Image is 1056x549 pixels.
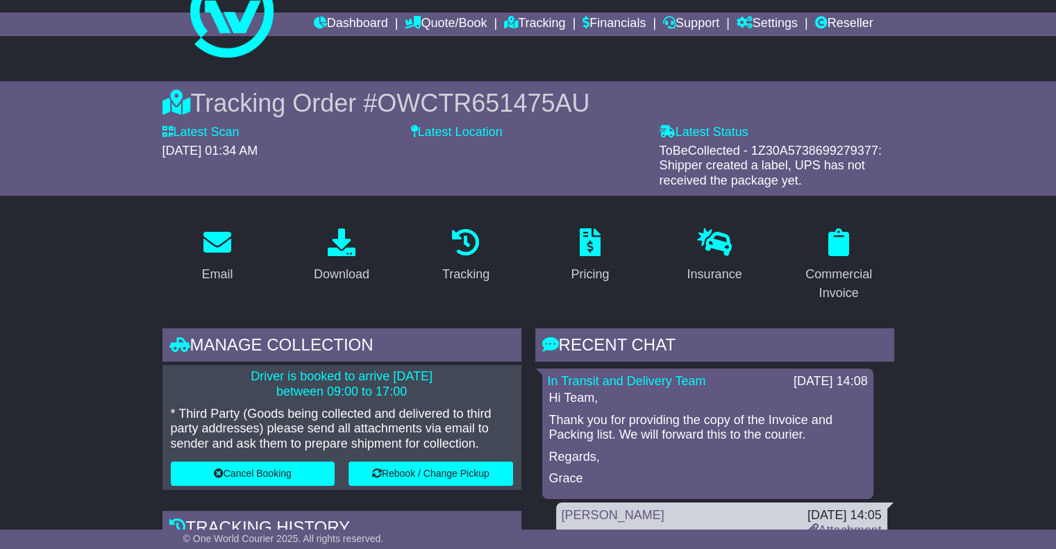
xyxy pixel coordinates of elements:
div: RECENT CHAT [535,328,894,366]
a: Tracking [504,12,565,36]
div: Commercial Invoice [793,265,885,303]
a: Insurance [678,223,751,289]
a: Financials [583,12,646,36]
p: Driver is booked to arrive [DATE] between 09:00 to 17:00 [171,369,513,399]
a: Settings [737,12,798,36]
div: Tracking Order # [162,88,894,118]
p: Thank you for providing the copy of the Invoice and Packing list. We will forward this to the cou... [549,413,866,443]
p: Grace [549,471,866,487]
label: Latest Scan [162,125,240,140]
a: Tracking [433,223,498,289]
div: Email [201,265,233,284]
button: Cancel Booking [171,462,335,486]
a: Email [192,223,242,289]
div: Download [314,265,369,284]
span: ToBeCollected - 1Z30A5738699279377: Shipper created a label, UPS has not received the package yet. [660,144,882,187]
div: Pricing [571,265,609,284]
div: Manage collection [162,328,521,366]
span: © One World Courier 2025. All rights reserved. [183,533,384,544]
label: Latest Status [660,125,748,140]
a: [PERSON_NAME] [562,508,664,522]
p: Hi Team, [549,391,866,406]
a: Dashboard [314,12,388,36]
a: Attachment [807,523,881,537]
div: Insurance [687,265,741,284]
button: Rebook / Change Pickup [349,462,513,486]
div: Tracking [442,265,489,284]
div: [DATE] 14:08 [794,374,868,389]
div: Tracking history [162,511,521,548]
a: Commercial Invoice [784,223,894,307]
a: In Transit and Delivery Team [548,374,706,388]
span: [DATE] 01:34 AM [162,144,258,158]
span: OWCTR651475AU [377,89,589,117]
div: [DATE] 14:05 [807,508,881,523]
a: Reseller [814,12,873,36]
a: Support [663,12,719,36]
p: * Third Party (Goods being collected and delivered to third party addresses) please send all atta... [171,407,513,452]
a: Download [305,223,378,289]
label: Latest Location [411,125,503,140]
a: Pricing [562,223,618,289]
p: Regards, [549,450,866,465]
a: Quote/Book [405,12,487,36]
